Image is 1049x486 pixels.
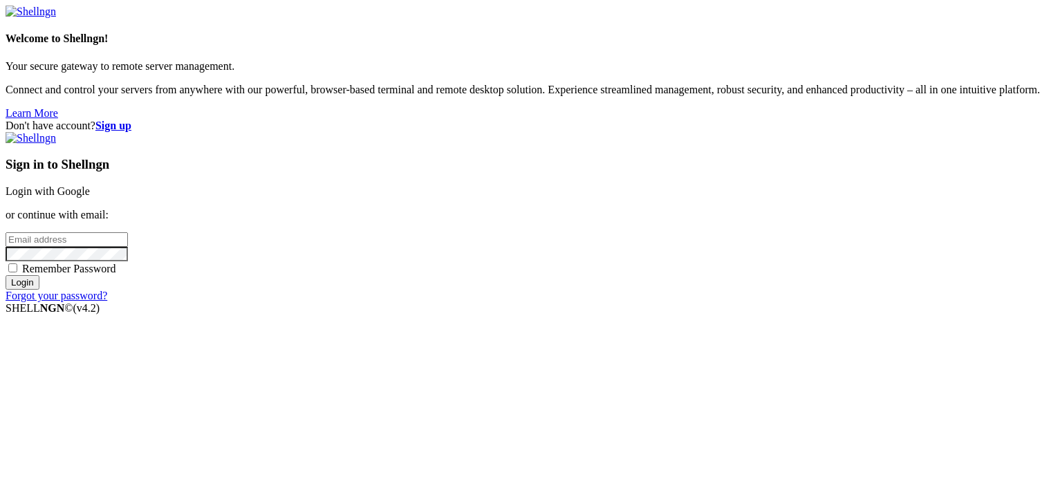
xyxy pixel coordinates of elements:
[6,157,1043,172] h3: Sign in to Shellngn
[6,32,1043,45] h4: Welcome to Shellngn!
[6,107,58,119] a: Learn More
[73,302,100,314] span: 4.2.0
[22,263,116,274] span: Remember Password
[6,6,56,18] img: Shellngn
[6,302,100,314] span: SHELL ©
[6,84,1043,96] p: Connect and control your servers from anywhere with our powerful, browser-based terminal and remo...
[40,302,65,314] b: NGN
[8,263,17,272] input: Remember Password
[6,275,39,290] input: Login
[6,232,128,247] input: Email address
[6,290,107,301] a: Forgot your password?
[6,132,56,144] img: Shellngn
[6,209,1043,221] p: or continue with email:
[95,120,131,131] a: Sign up
[6,185,90,197] a: Login with Google
[6,60,1043,73] p: Your secure gateway to remote server management.
[6,120,1043,132] div: Don't have account?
